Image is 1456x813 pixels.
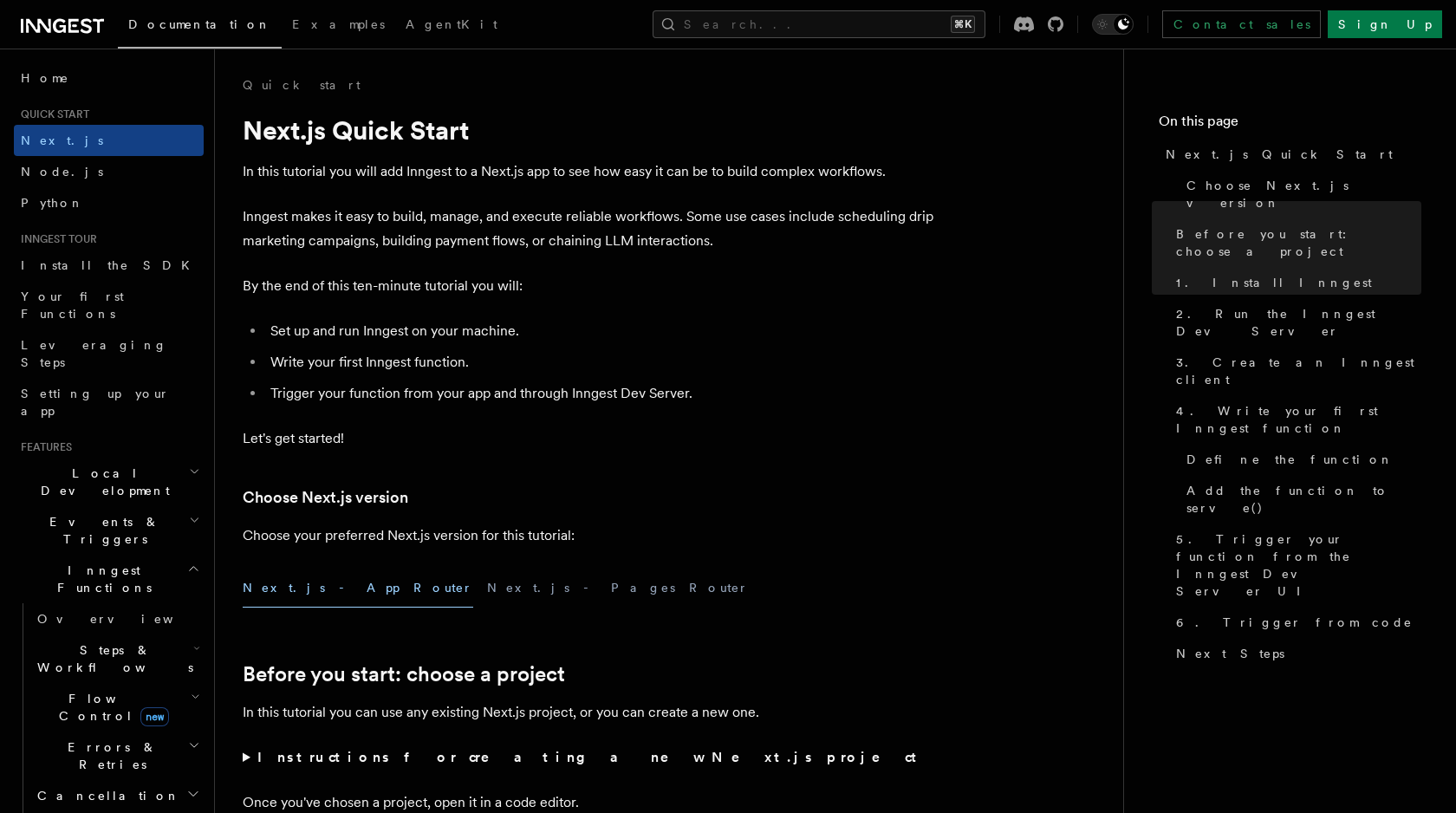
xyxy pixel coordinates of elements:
[243,700,936,725] p: In this tutorial you can use any existing Next.js project, or you can create a new one.
[21,69,69,87] span: Home
[1169,218,1421,267] a: Before you start: choose a project
[292,17,385,31] span: Examples
[14,232,97,246] span: Inngest tour
[30,683,204,732] button: Flow Controlnew
[14,440,72,454] span: Features
[1169,395,1421,444] a: 4. Write your first Inngest function
[406,17,497,31] span: AgentKit
[1176,614,1413,631] span: 6. Trigger from code
[243,205,936,253] p: Inngest makes it easy to build, manage, and execute reliable workflows. Some use cases include sc...
[14,187,204,218] a: Python
[14,506,204,555] button: Events & Triggers
[14,513,189,548] span: Events & Triggers
[243,745,936,770] summary: Instructions for creating a new Next.js project
[14,555,204,603] button: Inngest Functions
[14,62,204,94] a: Home
[14,281,204,329] a: Your first Functions
[21,289,124,321] span: Your first Functions
[1092,14,1134,35] button: Toggle dark mode
[1176,274,1372,291] span: 1. Install Inngest
[243,274,936,298] p: By the end of this ten-minute tutorial you will:
[1162,10,1321,38] a: Contact sales
[243,114,936,146] h1: Next.js Quick Start
[14,458,204,506] button: Local Development
[21,196,84,210] span: Python
[30,641,193,676] span: Steps & Workflows
[243,76,361,94] a: Quick start
[265,350,936,374] li: Write your first Inngest function.
[487,569,749,608] button: Next.js - Pages Router
[243,159,936,184] p: In this tutorial you will add Inngest to a Next.js app to see how easy it can be to build complex...
[21,258,200,272] span: Install the SDK
[243,524,936,548] p: Choose your preferred Next.js version for this tutorial:
[1186,482,1421,517] span: Add the function to serve()
[128,17,271,31] span: Documentation
[14,107,89,121] span: Quick start
[1169,347,1421,395] a: 3. Create an Inngest client
[1159,111,1421,139] h4: On this page
[1166,146,1393,163] span: Next.js Quick Start
[243,485,408,510] a: Choose Next.js version
[1159,139,1421,170] a: Next.js Quick Start
[243,662,565,686] a: Before you start: choose a project
[1180,475,1421,524] a: Add the function to serve()
[1186,177,1421,211] span: Choose Next.js version
[14,465,189,499] span: Local Development
[257,749,924,765] strong: Instructions for creating a new Next.js project
[951,16,975,33] kbd: ⌘K
[1186,451,1394,468] span: Define the function
[1176,530,1421,600] span: 5. Trigger your function from the Inngest Dev Server UI
[140,707,169,726] span: new
[30,634,204,683] button: Steps & Workflows
[118,5,282,49] a: Documentation
[30,732,204,780] button: Errors & Retries
[1328,10,1442,38] a: Sign Up
[14,329,204,378] a: Leveraging Steps
[14,250,204,281] a: Install the SDK
[1169,298,1421,347] a: 2. Run the Inngest Dev Server
[21,338,167,369] span: Leveraging Steps
[1169,638,1421,669] a: Next Steps
[653,10,985,38] button: Search...⌘K
[30,603,204,634] a: Overview
[282,5,395,47] a: Examples
[1180,170,1421,218] a: Choose Next.js version
[30,690,191,725] span: Flow Control
[265,381,936,406] li: Trigger your function from your app and through Inngest Dev Server.
[14,378,204,426] a: Setting up your app
[1180,444,1421,475] a: Define the function
[265,319,936,343] li: Set up and run Inngest on your machine.
[14,156,204,187] a: Node.js
[1176,645,1284,662] span: Next Steps
[21,133,103,147] span: Next.js
[30,787,180,804] span: Cancellation
[1169,524,1421,607] a: 5. Trigger your function from the Inngest Dev Server UI
[30,780,204,811] button: Cancellation
[1169,607,1421,638] a: 6. Trigger from code
[1176,354,1421,388] span: 3. Create an Inngest client
[1176,402,1421,437] span: 4. Write your first Inngest function
[30,738,188,773] span: Errors & Retries
[21,165,103,179] span: Node.js
[243,569,473,608] button: Next.js - App Router
[1176,225,1421,260] span: Before you start: choose a project
[37,612,216,626] span: Overview
[14,125,204,156] a: Next.js
[21,387,170,418] span: Setting up your app
[1169,267,1421,298] a: 1. Install Inngest
[395,5,508,47] a: AgentKit
[243,426,936,451] p: Let's get started!
[1176,305,1421,340] span: 2. Run the Inngest Dev Server
[14,562,187,596] span: Inngest Functions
